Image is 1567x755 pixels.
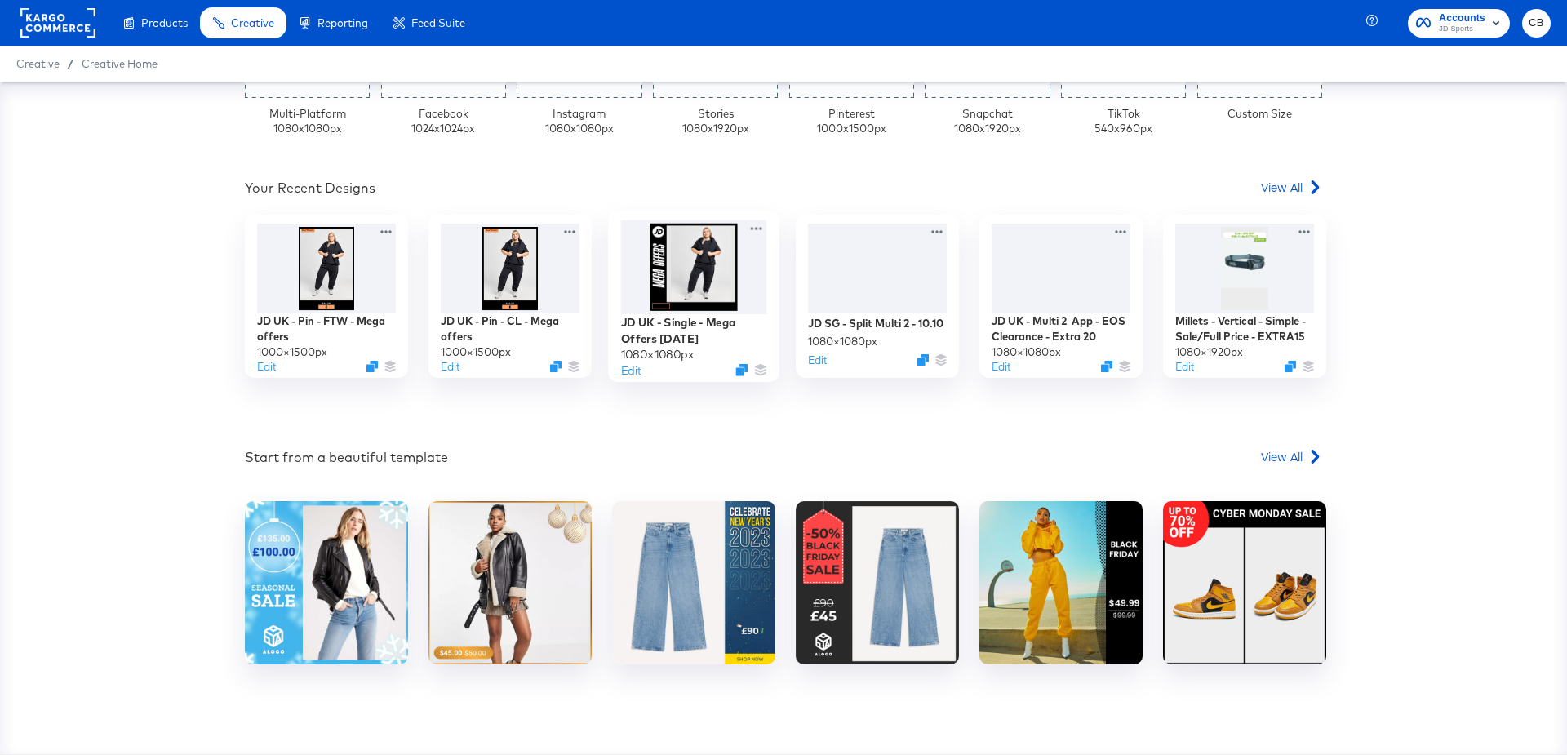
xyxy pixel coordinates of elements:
button: Edit [441,359,459,375]
span: Creative [16,57,60,70]
div: JD UK - Pin - FTW - Mega offers [257,313,396,344]
div: 1000 × 1500 px [257,344,327,360]
button: Edit [621,362,641,378]
a: Creative Home [82,57,158,70]
div: JD UK - Pin - CL - Mega offers1000×1500pxEditDuplicate [428,215,592,378]
div: Instagram 1080 x 1080 px [545,106,614,136]
span: JD Sports [1439,23,1485,36]
div: TikTok 540 x 960 px [1094,106,1152,136]
a: View All [1261,179,1322,202]
button: Edit [808,353,827,368]
span: Feed Suite [411,16,465,29]
div: JD UK - Single - Mega Offers [DATE] [621,315,767,347]
span: View All [1261,448,1303,464]
button: Edit [257,359,276,375]
div: Facebook 1024 x 1024 px [411,106,475,136]
svg: Duplicate [1101,361,1112,372]
div: Millets - Vertical - Simple - Sale/Full Price - EXTRA151080×1920pxEditDuplicate [1163,215,1326,378]
div: JD SG - Split Multi 2 - 10.10 [808,316,943,331]
svg: Duplicate [735,364,748,376]
button: AccountsJD Sports [1408,9,1510,38]
span: CB [1529,14,1544,33]
div: 1080 × 1080 px [621,347,694,362]
div: JD UK - Multi 2 App - EOS Clearance - Extra 201080×1080pxEditDuplicate [979,215,1143,378]
span: Reporting [317,16,368,29]
div: JD UK - Single - Mega Offers [DATE]1080×1080pxEditDuplicate [608,211,779,382]
div: JD UK - Multi 2 App - EOS Clearance - Extra 20 [992,313,1130,344]
div: Snapchat 1080 x 1920 px [954,106,1021,136]
div: JD UK - Pin - CL - Mega offers [441,313,579,344]
div: 1000 × 1500 px [441,344,511,360]
div: 1080 × 1920 px [1175,344,1243,360]
button: CB [1522,9,1551,38]
span: View All [1261,179,1303,195]
div: Multi-Platform 1080 x 1080 px [269,106,346,136]
button: Edit [1175,359,1194,375]
button: Edit [992,359,1010,375]
svg: Duplicate [1285,361,1296,372]
div: JD SG - Split Multi 2 - 10.101080×1080pxEditDuplicate [796,215,959,378]
div: Your Recent Designs [245,179,375,198]
svg: Duplicate [917,354,929,366]
div: 1080 × 1080 px [992,344,1061,360]
svg: Duplicate [550,361,562,372]
div: Millets - Vertical - Simple - Sale/Full Price - EXTRA15 [1175,313,1314,344]
div: 1080 × 1080 px [808,334,877,349]
div: Custom Size [1227,106,1292,122]
span: Accounts [1439,10,1485,27]
span: Products [141,16,188,29]
div: Start from a beautiful template [245,448,448,467]
div: Pinterest 1000 x 1500 px [817,106,886,136]
svg: Duplicate [366,361,378,372]
a: View All [1261,448,1322,472]
span: Creative [231,16,274,29]
div: Stories 1080 x 1920 px [682,106,749,136]
span: / [60,57,82,70]
div: JD UK - Pin - FTW - Mega offers1000×1500pxEditDuplicate [245,215,408,378]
